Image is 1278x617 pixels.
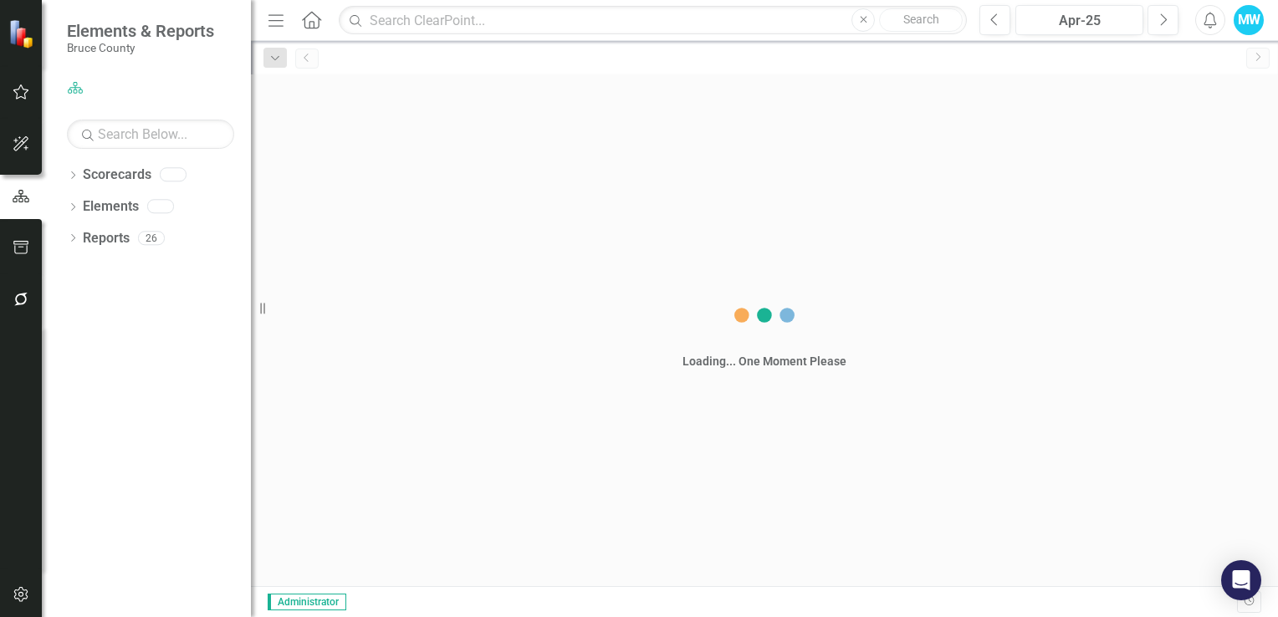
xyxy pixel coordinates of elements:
[268,594,346,610] span: Administrator
[682,353,846,370] div: Loading... One Moment Please
[1021,11,1137,31] div: Apr-25
[1015,5,1143,35] button: Apr-25
[879,8,963,32] button: Search
[138,231,165,245] div: 26
[67,120,234,149] input: Search Below...
[903,13,939,26] span: Search
[83,166,151,185] a: Scorecards
[8,19,38,48] img: ClearPoint Strategy
[1234,5,1264,35] button: MW
[67,21,214,41] span: Elements & Reports
[83,229,130,248] a: Reports
[1221,560,1261,600] div: Open Intercom Messenger
[339,6,967,35] input: Search ClearPoint...
[67,41,214,54] small: Bruce County
[83,197,139,217] a: Elements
